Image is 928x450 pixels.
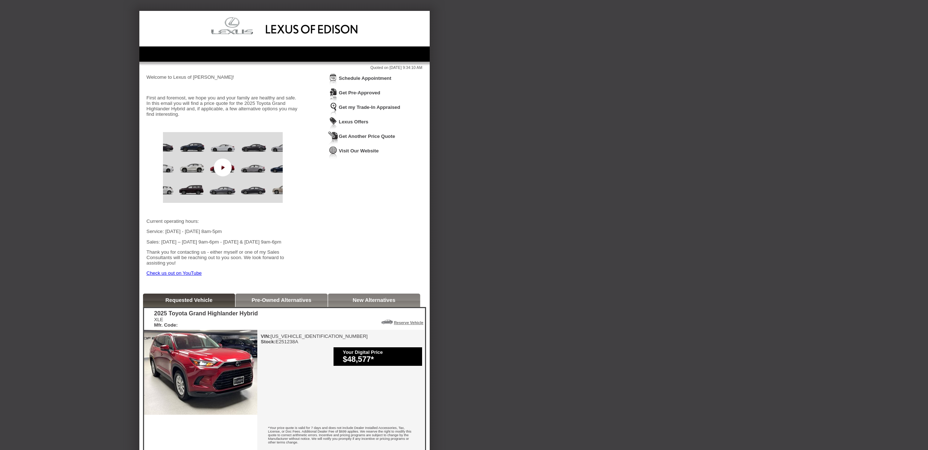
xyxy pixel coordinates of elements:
p: First and foremost, we hope you and your family are healthy and safe. In this email you will find... [147,95,299,117]
a: Schedule Appointment [339,75,392,81]
p: Sales: [DATE] – [DATE] 9am-6pm - [DATE] & [DATE] 9am-6pm [147,239,299,245]
img: Icon_CreditApproval.png [328,88,338,101]
p: Thank you for contacting us - either myself or one of my Sales Consultants will be reaching out t... [147,249,299,266]
a: Requested Vehicle [165,297,213,303]
div: 2025 Toyota Grand Highlander Hybrid [154,310,258,317]
p: Service: [DATE] - [DATE] 8am-5pm [147,229,299,234]
a: Get my Trade-In Appraised [339,105,400,110]
a: Check us out on YouTube [147,270,202,276]
img: Icon_ScheduleAppointment.png [328,73,338,87]
img: Icon_TradeInAppraisal.png [328,102,338,116]
img: Icon_GetQuote.png [328,131,338,145]
a: New Alternatives [353,297,396,303]
a: Reserve Vehicle [394,320,423,325]
a: Visit Our Website [339,148,379,154]
img: Icon_ReserveVehicleCar.png [381,320,393,324]
a: Lexus Offers [339,119,368,124]
a: Get Another Price Quote [339,134,395,139]
b: Stock: [261,339,276,344]
p: Welcome to Lexus of [PERSON_NAME]! [147,74,299,80]
b: VIN: [261,334,271,339]
b: Mfr. Code: [154,322,178,328]
div: [US_VEHICLE_IDENTIFICATION_NUMBER] E251238A [261,334,368,344]
p: Current operating hours: [147,218,299,224]
img: 2025 Toyota Grand Highlander Hybrid [144,330,257,415]
div: Your Digital Price [343,349,418,355]
div: XLE [154,317,258,328]
img: Icon_VisitWebsite.png [328,146,338,159]
a: Pre-Owned Alternatives [252,297,311,303]
div: $48,577* [343,355,418,364]
div: Quoted on [DATE] 9:34:10 AM [147,65,422,70]
a: Get Pre-Approved [339,90,380,95]
img: Icon_WeeklySpecials.png [328,117,338,130]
